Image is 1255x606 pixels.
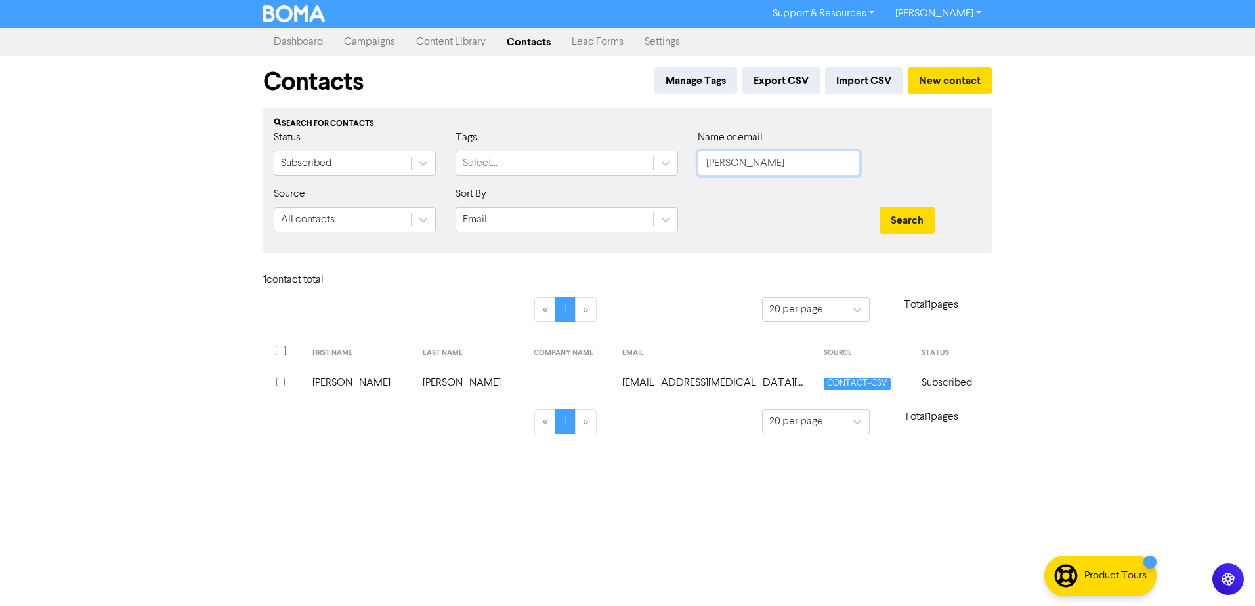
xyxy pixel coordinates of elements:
[456,186,486,202] label: Sort By
[305,367,415,399] td: [PERSON_NAME]
[333,29,406,55] a: Campaigns
[415,367,526,399] td: [PERSON_NAME]
[561,29,634,55] a: Lead Forms
[825,67,903,94] button: Import CSV
[281,155,331,171] div: Subscribed
[463,212,487,228] div: Email
[885,3,992,24] a: [PERSON_NAME]
[914,367,992,399] td: Subscribed
[496,29,561,55] a: Contacts
[263,274,368,287] h6: 1 contact total
[870,409,992,425] p: Total 1 pages
[263,5,325,22] img: BOMA Logo
[274,130,301,146] label: Status
[870,297,992,313] p: Total 1 pages
[456,130,477,146] label: Tags
[274,118,981,130] div: Search for contacts
[769,302,823,317] div: 20 per page
[415,338,526,367] th: LAST NAME
[634,29,691,55] a: Settings
[526,338,615,367] th: COMPANY NAME
[555,409,576,434] a: Page 1 is your current page
[274,186,305,202] label: Source
[1189,543,1255,606] iframe: Chat Widget
[824,378,891,390] span: CONTACT-CSV
[908,67,992,94] button: New contact
[762,3,885,24] a: Support & Resources
[406,29,496,55] a: Content Library
[263,67,364,97] h1: Contacts
[555,297,576,322] a: Page 1 is your current page
[880,207,935,234] button: Search
[654,67,737,94] button: Manage Tags
[463,155,498,171] div: Select...
[281,212,335,228] div: All contacts
[305,338,415,367] th: FIRST NAME
[914,338,992,367] th: STATUS
[816,338,914,367] th: SOURCE
[614,338,816,367] th: EMAIL
[742,67,820,94] button: Export CSV
[263,29,333,55] a: Dashboard
[769,414,823,430] div: 20 per page
[698,130,763,146] label: Name or email
[614,367,816,399] td: frenner@leukaemia.org.au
